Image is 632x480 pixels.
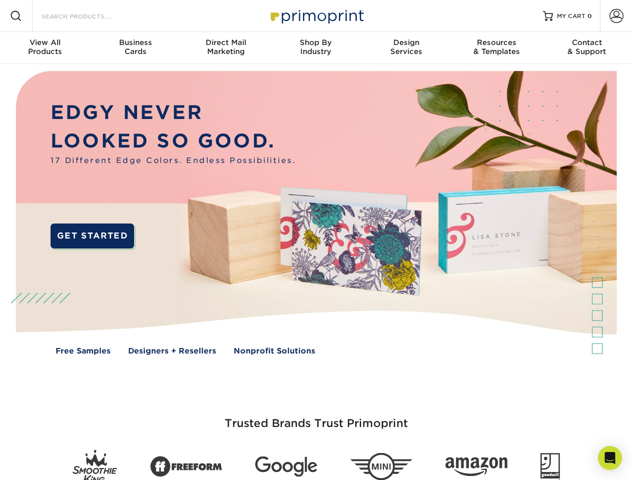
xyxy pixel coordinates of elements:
img: Primoprint [266,5,366,26]
div: Services [361,38,451,56]
img: Google [255,456,317,477]
span: Shop By [271,38,361,47]
span: Business [90,38,180,47]
a: Resources& Templates [451,32,541,64]
a: GET STARTED [51,223,134,248]
div: & Templates [451,38,541,56]
div: & Support [542,38,632,56]
a: BusinessCards [90,32,180,64]
span: 17 Different Edge Colors. Endless Possibilities. [51,155,296,166]
div: Marketing [181,38,271,56]
h3: Trusted Brands Trust Primoprint [24,393,609,442]
div: Open Intercom Messenger [598,446,622,470]
a: Designers + Resellers [128,345,216,357]
span: Contact [542,38,632,47]
img: Goodwill [540,453,560,480]
span: 0 [587,12,592,19]
a: Free Samples [56,345,111,357]
img: Amazon [445,457,507,476]
p: LOOKED SO GOOD. [51,127,296,155]
div: Industry [271,38,361,56]
span: Resources [451,38,541,47]
span: Design [361,38,451,47]
span: MY CART [557,12,585,20]
div: Cards [90,38,180,56]
span: Direct Mail [181,38,271,47]
a: Direct MailMarketing [181,32,271,64]
a: Shop ByIndustry [271,32,361,64]
a: Contact& Support [542,32,632,64]
p: EDGY NEVER [51,98,296,127]
input: SEARCH PRODUCTS..... [41,10,138,22]
a: DesignServices [361,32,451,64]
a: Nonprofit Solutions [234,345,315,357]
